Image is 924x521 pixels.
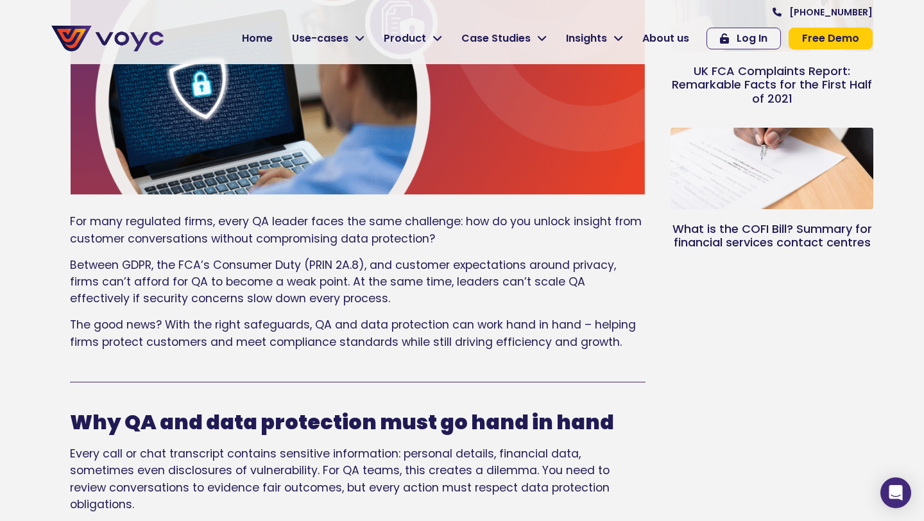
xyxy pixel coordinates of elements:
[706,28,781,49] a: Log In
[232,26,282,51] a: Home
[672,221,872,251] a: What is the COFI Bill? Summary for financial services contact centres
[789,8,873,17] span: [PHONE_NUMBER]
[374,26,452,51] a: Product
[737,33,767,44] span: Log In
[282,26,374,51] a: Use-cases
[556,26,633,51] a: Insights
[633,26,699,51] a: About us
[789,28,873,49] a: Free Demo
[70,214,642,246] span: For many regulated firms, every QA leader faces the same challenge: how do you unlock insight fro...
[566,31,607,46] span: Insights
[384,31,426,46] span: Product
[802,33,859,44] span: Free Demo
[461,31,531,46] span: Case Studies
[70,446,610,512] span: Every call or chat transcript contains sensitive information: personal details, financial data, s...
[773,8,873,17] a: [PHONE_NUMBER]
[70,317,636,349] span: The good news? With the right safeguards, QA and data protection can work hand in hand – helping ...
[292,31,348,46] span: Use-cases
[51,26,164,51] img: voyc-full-logo
[70,407,614,436] b: Why QA and data protection must go hand in hand
[242,31,273,46] span: Home
[642,31,689,46] span: About us
[70,257,616,307] span: Between GDPR, the FCA’s Consumer Duty (PRIN 2A.8), and customer expectations around privacy, firm...
[880,477,911,508] div: Open Intercom Messenger
[672,63,872,107] a: UK FCA Complaints Report: Remarkable Facts for the First Half of 2021
[452,26,556,51] a: Case Studies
